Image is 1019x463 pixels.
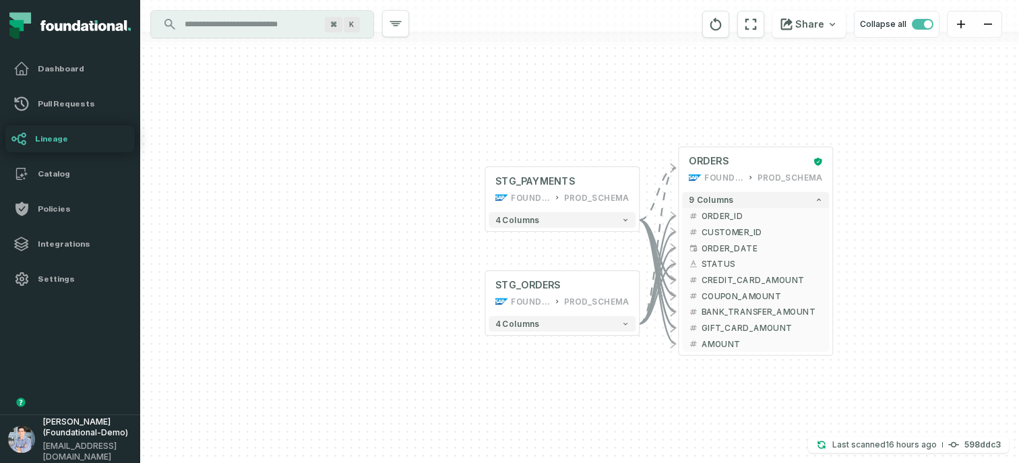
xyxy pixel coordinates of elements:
[15,396,27,408] div: Tooltip anchor
[682,256,829,272] button: STATUS
[808,437,1009,453] button: Last scanned[DATE] 9:13:57 PM598ddc3
[639,264,676,324] g: Edge from 065ad36bfe8571d0d37ef1ec05f417fb to 0dd85c77dd217d0afb16c7d4fb3eff19
[38,98,127,109] h4: Pull Requests
[682,240,829,256] button: ORDER_DATE
[38,204,127,214] h4: Policies
[5,55,135,82] a: Dashboard
[689,291,698,301] span: decimal
[854,11,939,38] button: Collapse all
[689,339,698,348] span: decimal
[975,11,1001,38] button: zoom out
[38,168,127,179] h4: Catalog
[682,320,829,336] button: GIFT_CARD_AMOUNT
[682,304,829,320] button: BANK_TRANSFER_AMOUNT
[8,426,35,453] img: avatar of Alon Nafta
[702,322,823,334] span: GIFT_CARD_AMOUNT
[689,307,698,317] span: decimal
[964,441,1001,449] h4: 598ddc3
[682,288,829,304] button: COUPON_AMOUNT
[5,160,135,187] a: Catalog
[5,90,135,117] a: Pull Requests
[948,11,975,38] button: zoom in
[5,125,135,152] a: Lineage
[495,279,561,292] div: STG_ORDERS
[682,272,829,288] button: CREDIT_CARD_AMOUNT
[810,157,823,166] div: Certified
[702,274,823,286] span: CREDIT_CARD_AMOUNT
[511,191,550,204] div: FOUNDATIONAL_DB
[5,230,135,257] a: Integrations
[702,210,823,222] span: ORDER_ID
[702,242,823,254] span: ORDER_DATE
[43,441,132,462] span: alon@foundational.io
[689,211,698,220] span: decimal
[325,17,342,32] span: Press ⌘ + K to focus the search bar
[38,239,127,249] h4: Integrations
[639,220,676,280] g: Edge from c8867c613c347eb7857e509391c84b7d to 0dd85c77dd217d0afb16c7d4fb3eff19
[564,295,629,308] div: PROD_SCHEMA
[689,155,729,168] span: ORDERS
[639,220,676,311] g: Edge from c8867c613c347eb7857e509391c84b7d to 0dd85c77dd217d0afb16c7d4fb3eff19
[511,295,550,308] div: FOUNDATIONAL_DB
[639,220,676,328] g: Edge from c8867c613c347eb7857e509391c84b7d to 0dd85c77dd217d0afb16c7d4fb3eff19
[702,306,823,318] span: BANK_TRANSFER_AMOUNT
[344,17,360,32] span: Press ⌘ + K to focus the search bar
[682,224,829,240] button: CUSTOMER_ID
[689,275,698,284] span: decimal
[704,171,743,184] div: FOUNDATIONAL_DB
[682,336,829,352] button: AMOUNT
[702,338,823,350] span: AMOUNT
[689,243,698,253] span: timestamp
[689,227,698,237] span: decimal
[639,216,676,323] g: Edge from 065ad36bfe8571d0d37ef1ec05f417fb to 0dd85c77dd217d0afb16c7d4fb3eff19
[639,232,676,323] g: Edge from 065ad36bfe8571d0d37ef1ec05f417fb to 0dd85c77dd217d0afb16c7d4fb3eff19
[495,175,576,188] div: STG_PAYMENTS
[886,439,937,450] relative-time: Aug 18, 2025, 9:13 PM EDT
[702,258,823,270] span: STATUS
[495,319,539,328] span: 4 columns
[38,274,127,284] h4: Settings
[702,226,823,238] span: CUSTOMER_ID
[5,195,135,222] a: Policies
[639,220,676,296] g: Edge from c8867c613c347eb7857e509391c84b7d to 0dd85c77dd217d0afb16c7d4fb3eff19
[564,191,629,204] div: PROD_SCHEMA
[689,259,698,268] span: string
[495,215,539,224] span: 4 columns
[43,416,132,438] span: Alon Nafta (Foundational-Demo)
[639,220,676,344] g: Edge from c8867c613c347eb7857e509391c84b7d to 0dd85c77dd217d0afb16c7d4fb3eff19
[682,208,829,224] button: ORDER_ID
[772,11,846,38] button: Share
[758,171,823,184] div: PROD_SCHEMA
[689,323,698,332] span: decimal
[702,290,823,302] span: COUPON_AMOUNT
[689,195,733,205] span: 9 columns
[639,168,676,323] g: Edge from 065ad36bfe8571d0d37ef1ec05f417fb to 0dd85c77dd217d0afb16c7d4fb3eff19
[639,248,676,324] g: Edge from 065ad36bfe8571d0d37ef1ec05f417fb to 0dd85c77dd217d0afb16c7d4fb3eff19
[832,438,937,452] p: Last scanned
[35,133,129,144] h4: Lineage
[5,266,135,292] a: Settings
[639,168,676,220] g: Edge from c8867c613c347eb7857e509391c84b7d to 0dd85c77dd217d0afb16c7d4fb3eff19
[38,63,127,74] h4: Dashboard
